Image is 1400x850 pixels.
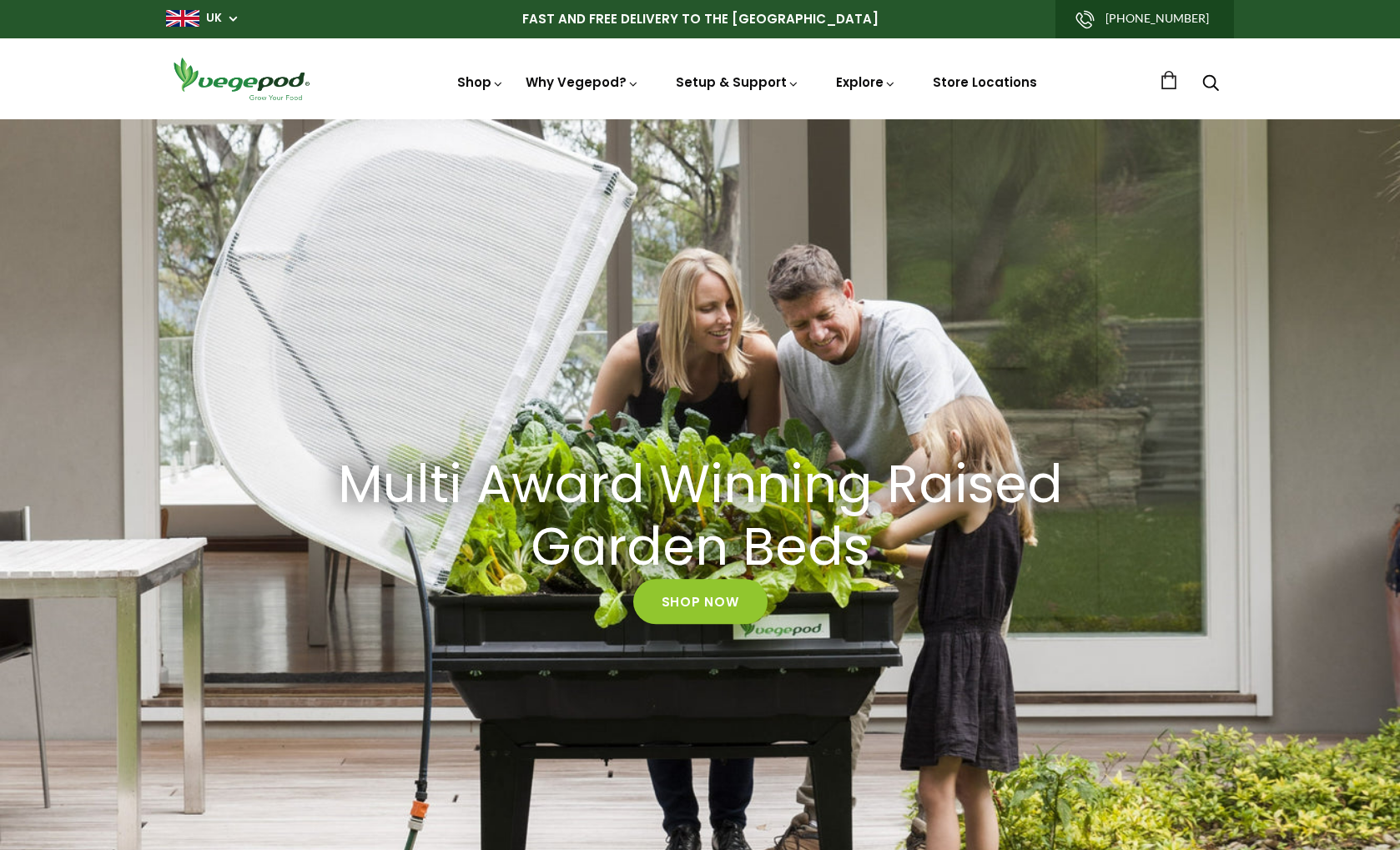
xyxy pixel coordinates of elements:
[325,454,1075,579] h2: Multi Award Winning Raised Garden Beds
[206,10,222,27] a: UK
[633,579,768,624] a: Shop Now
[836,73,896,91] a: Explore
[1202,76,1219,93] a: Search
[304,454,1096,579] a: Multi Award Winning Raised Garden Beds
[457,73,504,91] a: Shop
[526,73,639,91] a: Why Vegepod?
[166,10,199,27] img: gb_large.png
[166,55,316,103] img: Vegepod
[933,73,1037,91] a: Store Locations
[676,73,799,91] a: Setup & Support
